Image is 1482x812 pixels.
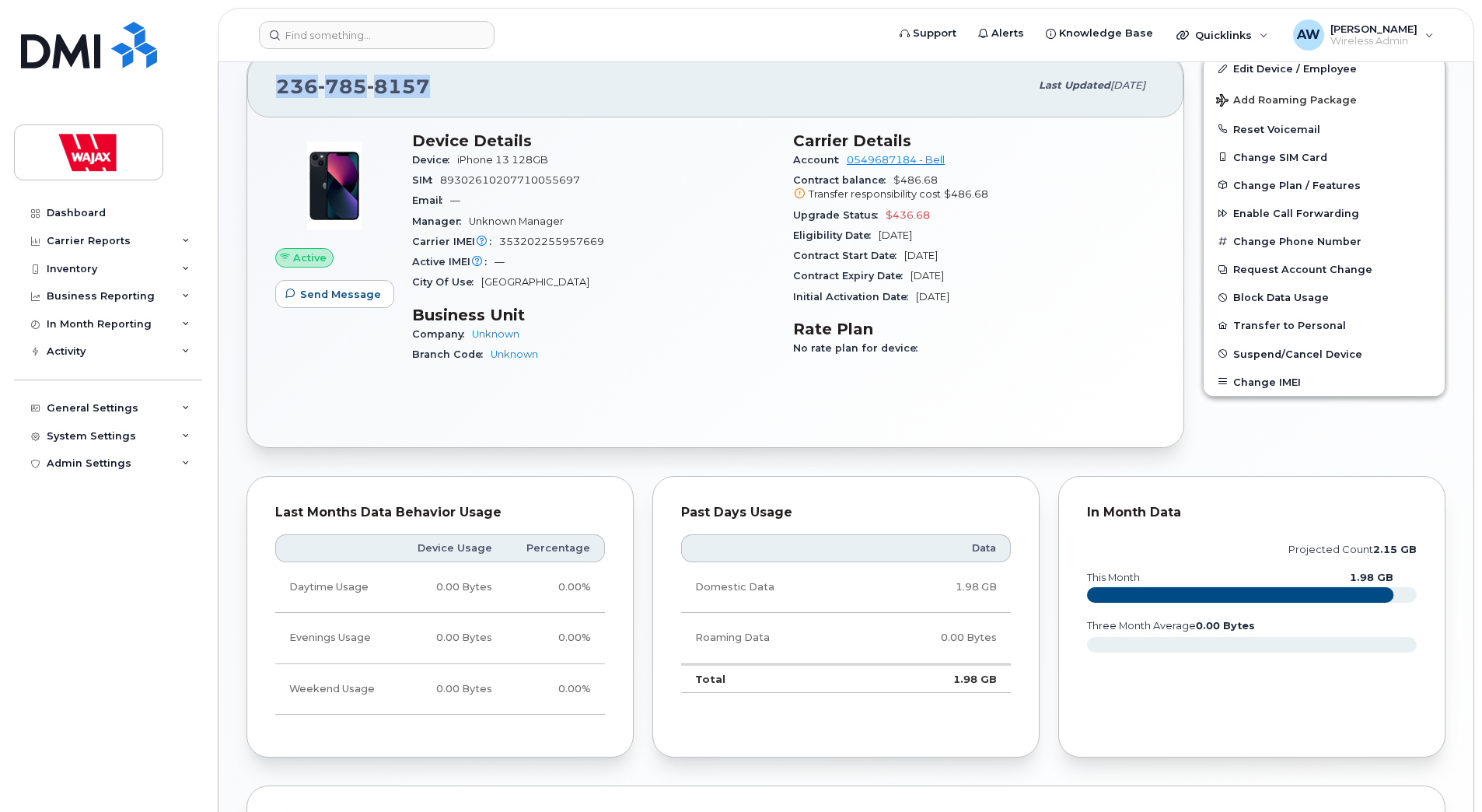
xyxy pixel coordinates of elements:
[412,174,440,186] span: SIM
[793,131,1155,150] h3: Carrier Details
[412,328,472,340] span: Company
[809,188,941,200] span: Transfer responsibility cost
[495,256,505,268] span: —
[1288,544,1417,555] text: projected count
[1195,29,1252,41] span: Quicklinks
[1204,54,1445,82] a: Edit Device / Employee
[275,664,397,715] td: Weekend Usage
[440,174,580,186] span: 89302610207710055697
[499,236,604,247] span: 353202255957669
[491,348,538,360] a: Unknown
[866,664,1011,694] td: 1.98 GB
[318,75,367,98] span: 785
[1216,94,1357,109] span: Add Roaming Package
[457,154,548,166] span: iPhone 13 128GB
[1204,143,1445,171] button: Change SIM Card
[793,154,847,166] span: Account
[889,18,967,49] a: Support
[275,613,397,663] td: Evenings Usage
[944,188,988,200] span: $486.68
[681,664,866,694] td: Total
[1330,23,1417,35] span: [PERSON_NAME]
[681,613,866,663] td: Roaming Data
[506,534,605,562] th: Percentage
[1204,311,1445,339] button: Transfer to Personal
[916,291,949,303] span: [DATE]
[681,562,866,613] td: Domestic Data
[793,250,904,261] span: Contract Start Date
[506,613,605,663] td: 0.00%
[1204,83,1445,115] button: Add Roaming Package
[259,21,495,49] input: Find something...
[275,562,397,613] td: Daytime Usage
[397,664,506,715] td: 0.00 Bytes
[1282,19,1445,51] div: Andrew Warren
[1204,171,1445,199] button: Change Plan / Features
[1233,208,1359,219] span: Enable Call Forwarding
[412,276,481,288] span: City Of Use
[866,613,1011,663] td: 0.00 Bytes
[506,562,605,613] td: 0.00%
[275,613,605,663] tr: Weekdays from 6:00pm to 8:00am
[1204,115,1445,143] button: Reset Voicemail
[397,613,506,663] td: 0.00 Bytes
[1204,227,1445,255] button: Change Phone Number
[300,287,381,302] span: Send Message
[793,291,916,303] span: Initial Activation Date
[1196,620,1255,632] tspan: 0.00 Bytes
[1086,572,1140,583] text: this month
[397,534,506,562] th: Device Usage
[1039,79,1110,91] span: Last updated
[913,26,956,41] span: Support
[793,320,1155,338] h3: Rate Plan
[275,664,605,715] tr: Friday from 6:00pm to Monday 8:00am
[412,194,450,206] span: Email
[1204,283,1445,311] button: Block Data Usage
[1297,26,1320,44] span: AW
[1350,572,1393,583] text: 1.98 GB
[367,75,430,98] span: 8157
[847,154,945,166] a: 0549687184 - Bell
[472,328,519,340] a: Unknown
[793,174,893,186] span: Contract balance
[1086,620,1255,632] text: three month average
[412,348,491,360] span: Branch Code
[412,306,774,324] h3: Business Unit
[681,505,1011,520] div: Past Days Usage
[793,209,886,221] span: Upgrade Status
[469,215,564,227] span: Unknown Manager
[911,270,944,282] span: [DATE]
[1204,340,1445,368] button: Suspend/Cancel Device
[886,209,930,221] span: $436.68
[1059,26,1153,41] span: Knowledge Base
[904,250,938,261] span: [DATE]
[1110,79,1145,91] span: [DATE]
[1087,505,1417,520] div: In Month Data
[1035,18,1164,49] a: Knowledge Base
[1373,544,1417,555] tspan: 2.15 GB
[1233,348,1362,359] span: Suspend/Cancel Device
[276,75,430,98] span: 236
[506,664,605,715] td: 0.00%
[793,270,911,282] span: Contract Expiry Date
[288,139,381,233] img: image20231002-3703462-1ig824h.jpeg
[293,250,327,265] span: Active
[275,505,605,520] div: Last Months Data Behavior Usage
[879,229,912,241] span: [DATE]
[412,154,457,166] span: Device
[481,276,589,288] span: [GEOGRAPHIC_DATA]
[1204,199,1445,227] button: Enable Call Forwarding
[412,131,774,150] h3: Device Details
[967,18,1035,49] a: Alerts
[866,562,1011,613] td: 1.98 GB
[1233,179,1361,191] span: Change Plan / Features
[1330,35,1417,47] span: Wireless Admin
[991,26,1024,41] span: Alerts
[866,534,1011,562] th: Data
[793,174,1155,202] span: $486.68
[275,280,394,308] button: Send Message
[793,229,879,241] span: Eligibility Date
[1204,255,1445,283] button: Request Account Change
[412,236,499,247] span: Carrier IMEI
[1204,368,1445,396] button: Change IMEI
